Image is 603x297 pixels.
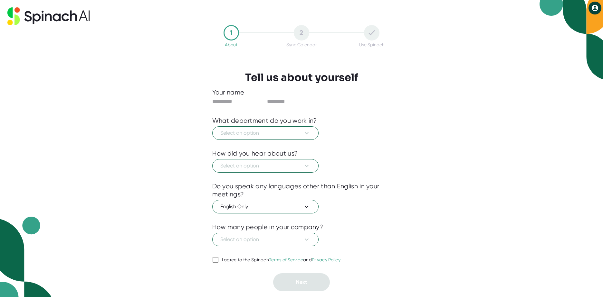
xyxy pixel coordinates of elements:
[212,149,298,157] div: How did you hear about us?
[286,42,317,47] div: Sync Calendar
[212,182,391,198] div: Do you speak any languages other than English in your meetings?
[269,257,303,262] a: Terms of Service
[294,25,309,40] div: 2
[220,162,311,170] span: Select an option
[359,42,385,47] div: Use Spinach
[220,203,311,211] span: English Only
[312,257,340,262] a: Privacy Policy
[225,42,237,47] div: About
[273,273,330,291] button: Next
[245,71,358,84] h3: Tell us about yourself
[222,257,341,263] div: I agree to the Spinach and
[212,223,323,231] div: How many people in your company?
[212,233,319,246] button: Select an option
[212,200,319,213] button: English Only
[212,117,317,125] div: What department do you work in?
[212,159,319,173] button: Select an option
[224,25,239,40] div: 1
[212,126,319,140] button: Select an option
[220,129,311,137] span: Select an option
[296,279,307,285] span: Next
[220,236,311,243] span: Select an option
[212,88,391,96] div: Your name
